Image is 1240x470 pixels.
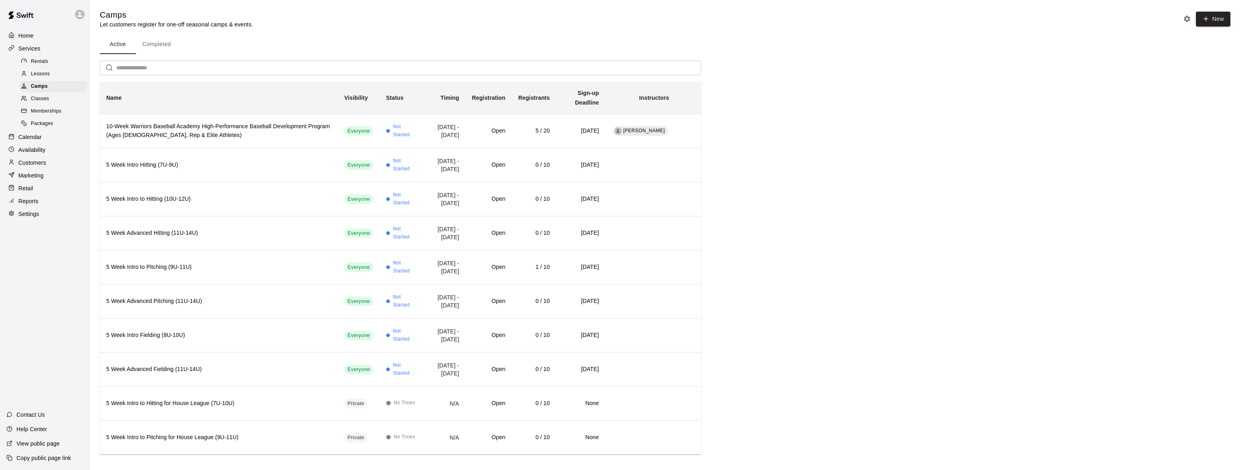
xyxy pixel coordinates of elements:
[19,68,90,80] a: Lessons
[518,229,550,238] h6: 0 / 10
[562,229,599,238] h6: [DATE]
[18,184,33,192] p: Retail
[6,131,84,143] a: Calendar
[344,365,373,374] div: This service is visible to all of your customers
[106,122,332,140] h6: 10-Week Warriors Baseball Academy High-Performance Baseball Development Program (Ages [DEMOGRAPHI...
[344,332,373,339] span: Everyone
[16,411,45,419] p: Contact Us
[106,433,332,442] h6: 5 Week Intro to Pitching for House League (9U-11U)
[562,127,599,135] h6: [DATE]
[344,228,373,238] div: This service is visible to all of your customers
[18,197,38,205] p: Reports
[518,331,550,340] h6: 0 / 10
[19,56,87,67] div: Rentals
[344,194,373,204] div: This service is visible to all of your customers
[344,298,373,305] span: Everyone
[31,120,53,128] span: Packages
[6,208,84,220] a: Settings
[422,352,465,386] td: [DATE] - [DATE]
[6,195,84,207] a: Reports
[18,133,42,141] p: Calendar
[518,433,550,442] h6: 0 / 10
[562,433,599,442] h6: None
[472,331,505,340] h6: Open
[518,263,550,272] h6: 1 / 10
[19,55,90,68] a: Rentals
[472,229,505,238] h6: Open
[518,365,550,374] h6: 0 / 10
[394,433,415,441] span: No Times
[472,263,505,272] h6: Open
[6,144,84,156] a: Availability
[106,297,332,306] h6: 5 Week Advanced Pitching (11U-14U)
[344,230,373,237] span: Everyone
[106,95,122,101] b: Name
[344,264,373,271] span: Everyone
[19,93,87,105] div: Classes
[393,225,415,241] span: Not Started
[16,440,60,448] p: View public page
[19,118,90,130] a: Packages
[18,146,46,154] p: Availability
[136,35,177,54] button: Completed
[386,95,404,101] b: Status
[344,161,373,169] span: Everyone
[106,399,332,408] h6: 5 Week Intro to Hitting for House League (7U-10U)
[472,95,505,101] b: Registration
[19,105,90,118] a: Memberships
[422,216,465,250] td: [DATE] - [DATE]
[344,434,368,442] span: Private
[31,58,49,66] span: Rentals
[422,420,465,454] td: N/A
[393,327,415,343] span: Not Started
[472,297,505,306] h6: Open
[562,399,599,408] h6: None
[344,196,373,203] span: Everyone
[19,106,87,117] div: Memberships
[6,157,84,169] a: Customers
[615,127,622,135] div: Phillip Jankulovski
[393,293,415,309] span: Not Started
[422,284,465,318] td: [DATE] - [DATE]
[562,263,599,272] h6: [DATE]
[393,361,415,377] span: Not Started
[518,161,550,169] h6: 0 / 10
[344,297,373,306] div: This service is visible to all of your customers
[6,30,84,42] a: Home
[19,81,87,92] div: Camps
[562,161,599,169] h6: [DATE]
[518,399,550,408] h6: 0 / 10
[106,331,332,340] h6: 5 Week Intro Fielding (8U-10U)
[100,82,701,454] table: simple table
[19,118,87,129] div: Packages
[422,318,465,352] td: [DATE] - [DATE]
[422,182,465,216] td: [DATE] - [DATE]
[18,210,39,218] p: Settings
[393,259,415,275] span: Not Started
[344,366,373,373] span: Everyone
[441,95,459,101] b: Timing
[1193,15,1230,22] a: New
[422,386,465,420] td: N/A
[106,263,332,272] h6: 5 Week Intro to Pitching (9U-11U)
[344,95,368,101] b: Visibility
[18,32,34,40] p: Home
[19,93,90,105] a: Classes
[393,157,415,173] span: Not Started
[19,81,90,93] a: Camps
[472,127,505,135] h6: Open
[472,433,505,442] h6: Open
[6,169,84,182] a: Marketing
[6,42,84,54] a: Services
[422,148,465,182] td: [DATE] - [DATE]
[344,126,373,136] div: This service is visible to all of your customers
[422,250,465,284] td: [DATE] - [DATE]
[344,127,373,135] span: Everyone
[472,399,505,408] h6: Open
